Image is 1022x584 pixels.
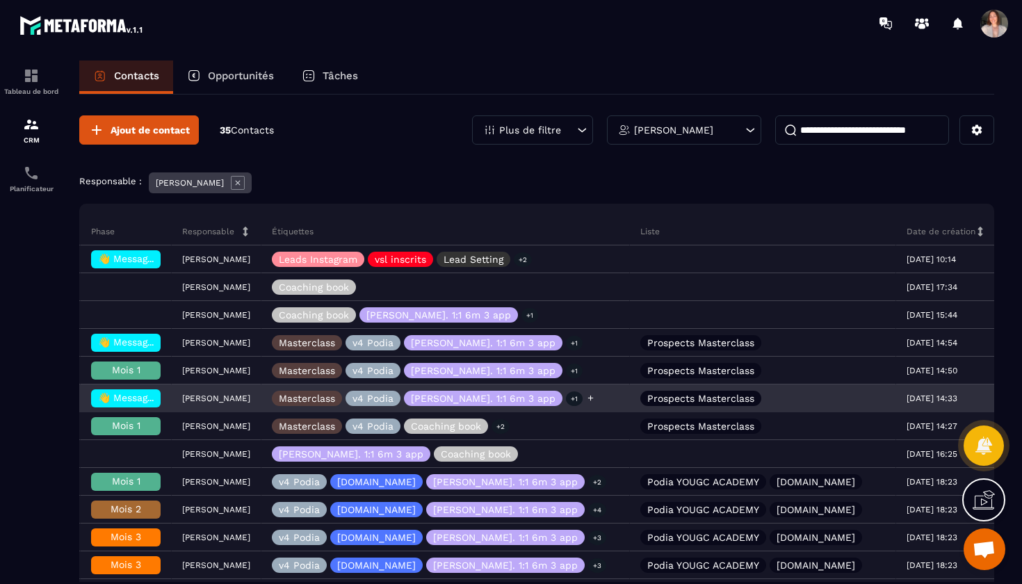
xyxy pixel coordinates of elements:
[337,560,416,570] p: [DOMAIN_NAME]
[337,505,416,514] p: [DOMAIN_NAME]
[182,366,250,375] p: [PERSON_NAME]
[288,60,372,94] a: Tâches
[907,477,957,487] p: [DATE] 18:23
[441,449,511,459] p: Coaching book
[173,60,288,94] a: Opportunités
[112,420,140,431] span: Mois 1
[514,252,532,267] p: +2
[907,310,957,320] p: [DATE] 15:44
[279,560,320,570] p: v4 Podia
[111,123,190,137] span: Ajout de contact
[279,310,349,320] p: Coaching book
[98,253,221,264] span: 👋 Message de Bienvenue
[566,391,583,406] p: +1
[182,505,250,514] p: [PERSON_NAME]
[182,560,250,570] p: [PERSON_NAME]
[279,366,335,375] p: Masterclass
[411,394,555,403] p: [PERSON_NAME]. 1:1 6m 3 app
[111,559,141,570] span: Mois 3
[156,178,224,188] p: [PERSON_NAME]
[411,366,555,375] p: [PERSON_NAME]. 1:1 6m 3 app
[182,477,250,487] p: [PERSON_NAME]
[182,310,250,320] p: [PERSON_NAME]
[279,338,335,348] p: Masterclass
[114,70,159,82] p: Contacts
[208,70,274,82] p: Opportunités
[3,57,59,106] a: formationformationTableau de bord
[23,165,40,181] img: scheduler
[3,106,59,154] a: formationformationCRM
[79,115,199,145] button: Ajout de contact
[433,560,578,570] p: [PERSON_NAME]. 1:1 6m 3 app
[566,364,583,378] p: +1
[907,366,957,375] p: [DATE] 14:50
[647,394,754,403] p: Prospects Masterclass
[588,530,606,545] p: +3
[220,124,274,137] p: 35
[411,338,555,348] p: [PERSON_NAME]. 1:1 6m 3 app
[182,449,250,459] p: [PERSON_NAME]
[3,154,59,203] a: schedulerschedulerPlanificateur
[566,336,583,350] p: +1
[279,449,423,459] p: [PERSON_NAME]. 1:1 6m 3 app
[279,505,320,514] p: v4 Podia
[19,13,145,38] img: logo
[647,338,754,348] p: Prospects Masterclass
[366,310,511,320] p: [PERSON_NAME]. 1:1 6m 3 app
[3,136,59,144] p: CRM
[433,477,578,487] p: [PERSON_NAME]. 1:1 6m 3 app
[492,419,510,434] p: +2
[111,531,141,542] span: Mois 3
[182,533,250,542] p: [PERSON_NAME]
[3,88,59,95] p: Tableau de bord
[777,533,855,542] p: [DOMAIN_NAME]
[907,338,957,348] p: [DATE] 14:54
[23,67,40,84] img: formation
[588,558,606,573] p: +3
[375,254,426,264] p: vsl inscrits
[647,477,759,487] p: Podia YOUGC ACADEMY
[279,394,335,403] p: Masterclass
[337,477,416,487] p: [DOMAIN_NAME]
[231,124,274,136] span: Contacts
[433,505,578,514] p: [PERSON_NAME]. 1:1 6m 3 app
[521,308,538,323] p: +1
[444,254,503,264] p: Lead Setting
[907,394,957,403] p: [DATE] 14:33
[433,533,578,542] p: [PERSON_NAME]. 1:1 6m 3 app
[647,533,759,542] p: Podia YOUGC ACADEMY
[182,282,250,292] p: [PERSON_NAME]
[112,476,140,487] span: Mois 1
[279,533,320,542] p: v4 Podia
[279,282,349,292] p: Coaching book
[907,226,975,237] p: Date de création
[647,560,759,570] p: Podia YOUGC ACADEMY
[907,560,957,570] p: [DATE] 18:23
[279,254,357,264] p: Leads Instagram
[323,70,358,82] p: Tâches
[647,505,759,514] p: Podia YOUGC ACADEMY
[337,533,416,542] p: [DOMAIN_NAME]
[3,185,59,193] p: Planificateur
[182,338,250,348] p: [PERSON_NAME]
[647,421,754,431] p: Prospects Masterclass
[499,125,561,135] p: Plus de filtre
[640,226,660,237] p: Liste
[352,366,394,375] p: v4 Podia
[907,254,956,264] p: [DATE] 10:14
[79,176,142,186] p: Responsable :
[964,528,1005,570] a: Ouvrir le chat
[279,421,335,431] p: Masterclass
[907,533,957,542] p: [DATE] 18:23
[23,116,40,133] img: formation
[279,477,320,487] p: v4 Podia
[777,477,855,487] p: [DOMAIN_NAME]
[411,421,481,431] p: Coaching book
[588,503,606,517] p: +4
[352,338,394,348] p: v4 Podia
[777,560,855,570] p: [DOMAIN_NAME]
[907,282,957,292] p: [DATE] 17:34
[907,421,957,431] p: [DATE] 14:27
[182,394,250,403] p: [PERSON_NAME]
[182,421,250,431] p: [PERSON_NAME]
